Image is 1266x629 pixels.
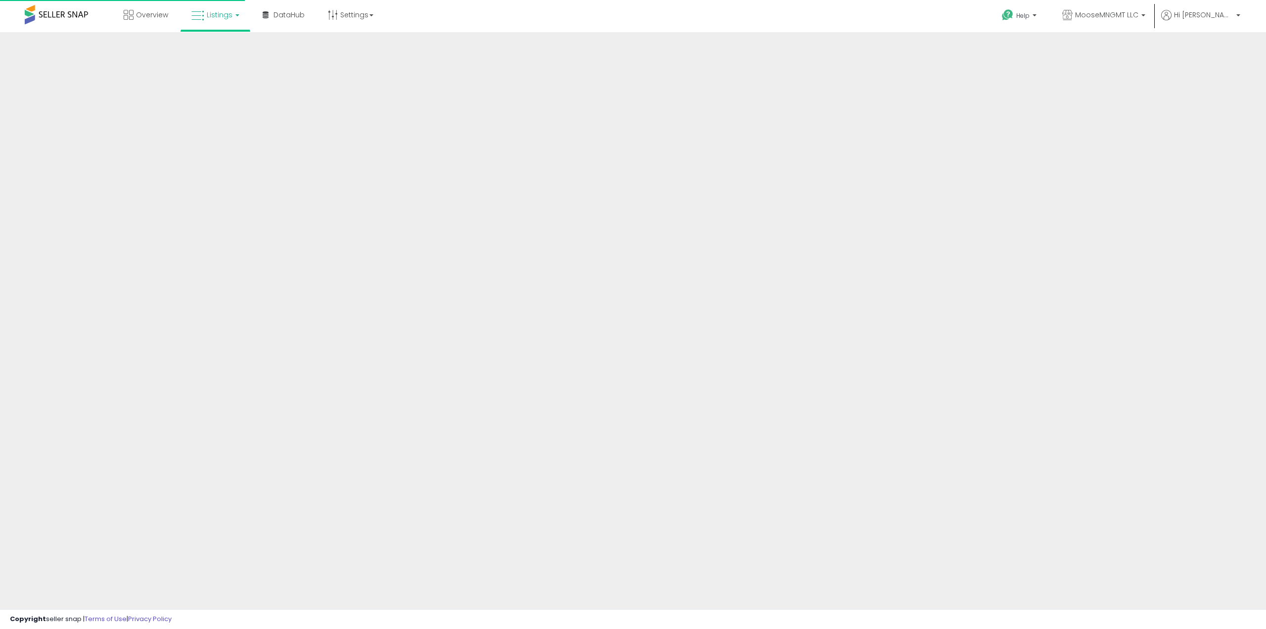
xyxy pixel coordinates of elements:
[1001,9,1014,21] i: Get Help
[994,1,1046,32] a: Help
[273,10,305,20] span: DataHub
[1174,10,1233,20] span: Hi [PERSON_NAME]
[1016,11,1030,20] span: Help
[1161,10,1240,32] a: Hi [PERSON_NAME]
[136,10,168,20] span: Overview
[1075,10,1138,20] span: MooseMNGMT LLC
[207,10,232,20] span: Listings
